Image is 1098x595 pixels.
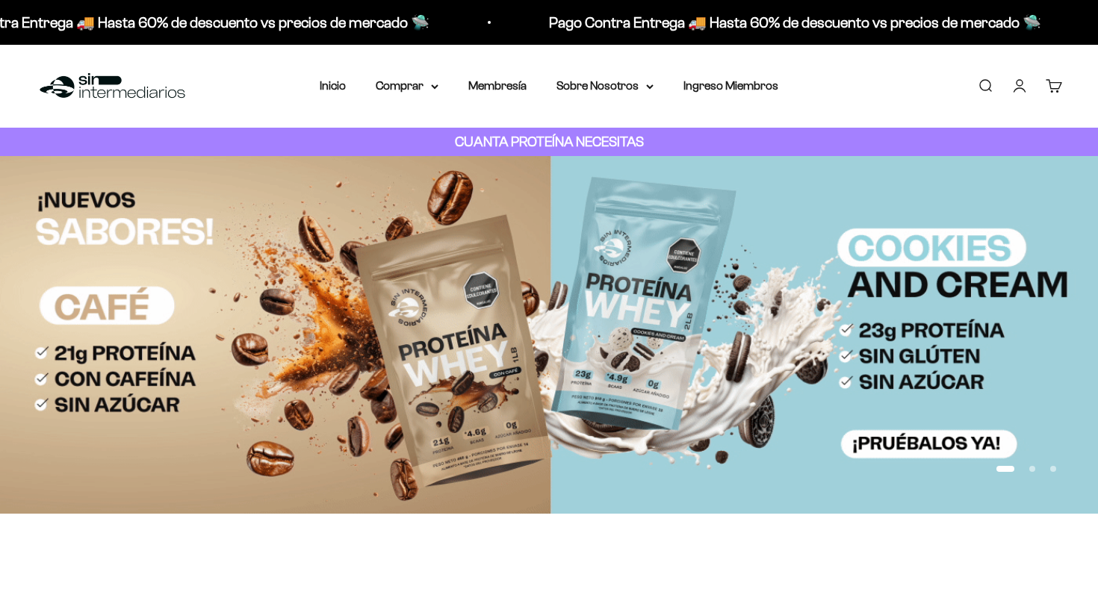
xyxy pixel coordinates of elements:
[683,79,778,92] a: Ingreso Miembros
[545,10,1037,34] p: Pago Contra Entrega 🚚 Hasta 60% de descuento vs precios de mercado 🛸
[320,79,346,92] a: Inicio
[468,79,527,92] a: Membresía
[455,134,644,149] strong: CUANTA PROTEÍNA NECESITAS
[556,76,654,96] summary: Sobre Nosotros
[376,76,438,96] summary: Comprar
